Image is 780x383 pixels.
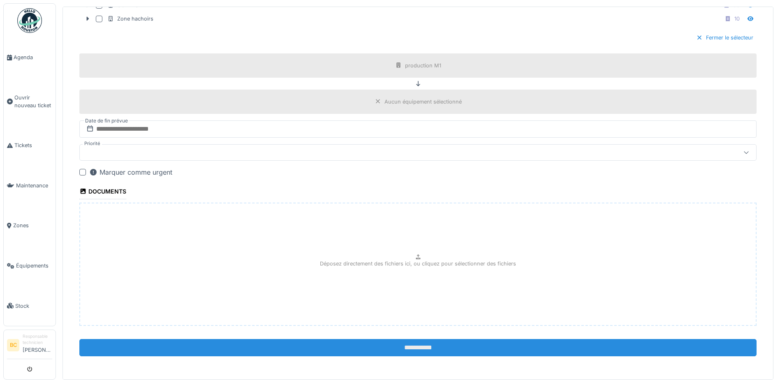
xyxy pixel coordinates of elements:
[734,15,740,23] div: 10
[23,333,52,346] div: Responsable technicien
[16,262,52,270] span: Équipements
[79,185,126,199] div: Documents
[89,167,172,177] div: Marquer comme urgent
[693,32,757,43] div: Fermer le sélecteur
[7,333,52,359] a: BC Responsable technicien[PERSON_NAME]
[83,140,102,147] label: Priorité
[320,260,516,268] p: Déposez directement des fichiers ici, ou cliquez pour sélectionner des fichiers
[84,116,129,125] label: Date de fin prévue
[384,98,462,106] div: Aucun équipement sélectionné
[4,246,56,286] a: Équipements
[17,8,42,33] img: Badge_color-CXgf-gQk.svg
[14,53,52,61] span: Agenda
[7,339,19,351] li: BC
[4,125,56,166] a: Tickets
[13,221,52,229] span: Zones
[4,205,56,246] a: Zones
[14,94,52,109] span: Ouvrir nouveau ticket
[4,166,56,206] a: Maintenance
[107,15,153,23] div: Zone hachoirs
[15,302,52,310] span: Stock
[4,78,56,126] a: Ouvrir nouveau ticket
[4,286,56,326] a: Stock
[4,37,56,78] a: Agenda
[23,333,52,357] li: [PERSON_NAME]
[14,141,52,149] span: Tickets
[16,182,52,189] span: Maintenance
[405,62,441,69] div: production M1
